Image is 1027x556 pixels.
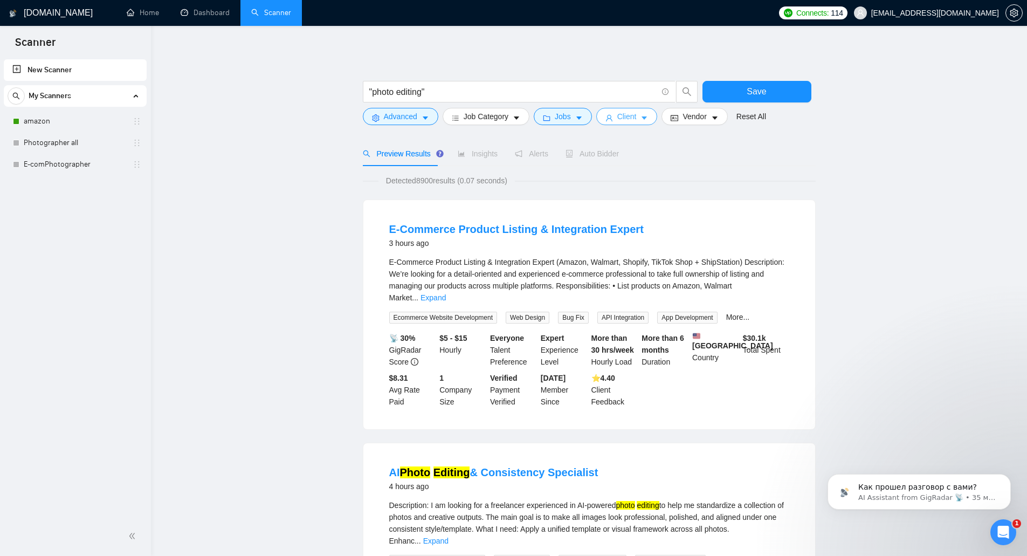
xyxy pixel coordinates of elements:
div: Experience Level [539,332,589,368]
span: Preview Results [363,149,440,158]
button: barsJob Categorycaret-down [443,108,529,125]
div: 3 hours ago [389,237,644,250]
b: Everyone [490,334,524,342]
mark: editing [637,501,659,510]
img: 🇺🇸 [693,332,700,340]
span: info-circle [662,88,669,95]
span: 1 [1012,519,1021,528]
button: search [676,81,698,102]
span: caret-down [711,114,719,122]
span: Bug Fix [558,312,589,324]
span: notification [515,150,522,157]
input: Search Freelance Jobs... [369,85,657,99]
div: Avg Rate Paid [387,372,438,408]
button: go back [7,4,27,25]
span: setting [372,114,380,122]
span: 😞 [149,444,165,466]
span: ... [412,293,418,302]
span: info-circle [411,358,418,366]
span: search [363,150,370,157]
span: Detected 8900 results (0.07 seconds) [378,175,515,187]
a: E-Commerce Product Listing & Integration Expert [389,223,644,235]
span: 114 [831,7,843,19]
div: Duration [639,332,690,368]
div: Talent Preference [488,332,539,368]
a: Reset All [736,111,766,122]
li: My Scanners [4,85,147,175]
span: App Development [657,312,717,324]
span: user [857,9,864,17]
b: Expert [541,334,564,342]
button: search [8,87,25,105]
span: neutral face reaction [171,444,199,466]
span: caret-down [513,114,520,122]
div: Hourly [437,332,488,368]
div: Client Feedback [589,372,640,408]
button: userClientcaret-down [596,108,658,125]
div: Hourly Load [589,332,640,368]
a: E-comPhotographer [24,154,126,175]
iframe: Intercom notifications сообщение [811,451,1027,527]
span: disappointed reaction [143,444,171,466]
b: 📡 30% [389,334,416,342]
li: New Scanner [4,59,147,81]
span: area-chart [458,150,465,157]
span: double-left [128,531,139,541]
span: bars [452,114,459,122]
img: logo [9,5,17,22]
span: My Scanners [29,85,71,107]
span: Scanner [6,35,64,57]
b: [GEOGRAPHIC_DATA] [692,332,773,350]
span: smiley reaction [199,444,228,466]
div: Закрыть [344,4,364,24]
span: setting [1006,9,1022,17]
b: $5 - $15 [439,334,467,342]
span: Vendor [683,111,706,122]
a: amazon [24,111,126,132]
span: Auto Bidder [566,149,619,158]
mark: Photo [400,466,431,478]
div: Total Spent [741,332,791,368]
a: Открыть в справочном центре [119,479,252,488]
span: caret-down [422,114,429,122]
a: Photographer all [24,132,126,154]
mark: photo [616,501,635,510]
span: search [677,87,697,97]
img: upwork-logo.png [784,9,792,17]
span: API Integration [597,312,649,324]
button: idcardVendorcaret-down [661,108,727,125]
span: holder [133,117,141,126]
div: Была ли полезна эта статья? [13,434,358,445]
div: 4 hours ago [389,480,598,493]
div: Country [690,332,741,368]
a: AIPhoto Editing& Consistency Specialist [389,466,598,478]
iframe: Intercom live chat [990,519,1016,545]
div: Member Since [539,372,589,408]
span: 😃 [205,444,221,466]
button: Свернуть окно [324,4,344,25]
button: folderJobscaret-down [534,108,592,125]
span: caret-down [640,114,648,122]
a: dashboardDashboard [181,8,230,17]
a: homeHome [127,8,159,17]
a: Expand [421,293,446,302]
b: More than 6 months [642,334,684,354]
span: folder [543,114,550,122]
span: Connects: [796,7,829,19]
mark: Editing [433,466,470,478]
span: robot [566,150,573,157]
a: searchScanner [251,8,291,17]
a: setting [1005,9,1023,17]
a: New Scanner [12,59,138,81]
span: Advanced [384,111,417,122]
span: search [8,92,24,100]
div: Tooltip anchor [435,149,445,159]
span: holder [133,139,141,147]
b: More than 30 hrs/week [591,334,634,354]
span: Ecommerce Website Development [389,312,498,324]
button: settingAdvancedcaret-down [363,108,438,125]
